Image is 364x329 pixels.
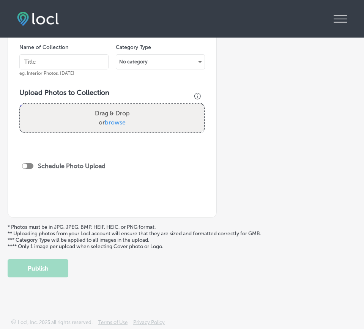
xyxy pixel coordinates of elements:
img: fda3e92497d09a02dc62c9cd864e3231.png [17,12,59,26]
a: Privacy Policy [133,320,165,329]
a: Terms of Use [98,320,128,329]
p: Locl, Inc. 2025 all rights reserved. [18,320,93,325]
h3: Upload Photos to Collection [19,88,205,97]
button: Publish [8,259,68,277]
input: Title [19,54,109,69]
span: browse [105,119,126,126]
span: eg. Interior Photos, [DATE] [19,71,74,76]
div: No category [116,56,205,68]
label: Schedule Photo Upload [38,162,106,170]
p: * Photos must be in JPG, JPEG, BMP, HEIF, HEIC, or PNG format. ** Uploading photos from your Locl... [8,224,356,250]
label: Category Type [116,44,151,50]
label: Name of Collection [19,44,68,50]
label: Drag & Drop or [92,106,133,130]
